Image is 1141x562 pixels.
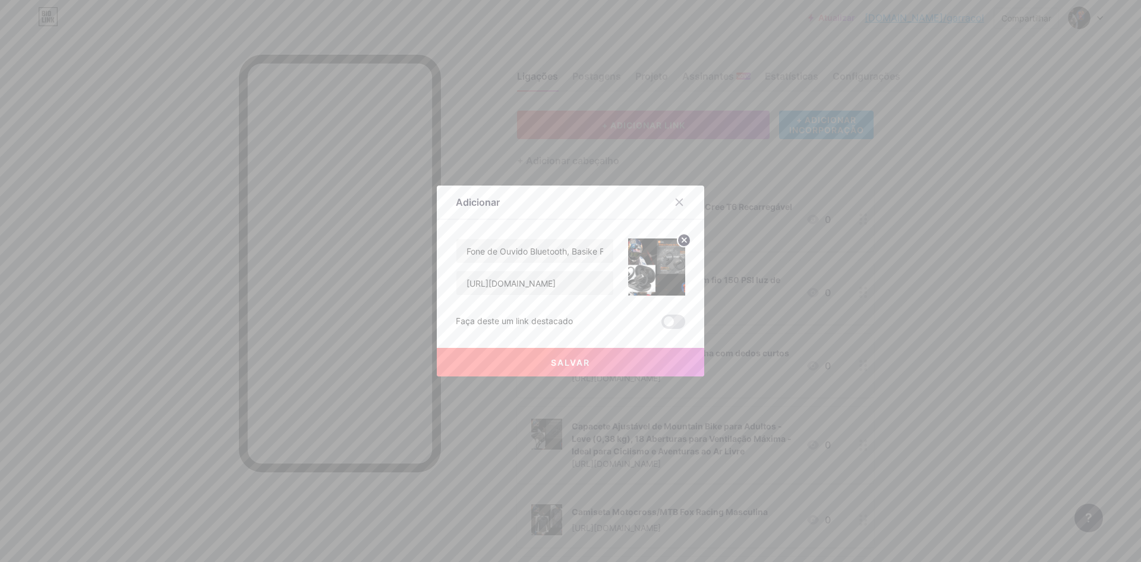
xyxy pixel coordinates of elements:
[628,238,685,296] img: link_miniatura
[551,357,590,368] font: Salvar
[456,239,613,263] input: Título
[456,271,613,295] input: URL
[437,348,704,376] button: Salvar
[456,196,500,208] font: Adicionar
[456,316,573,326] font: Faça deste um link destacado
